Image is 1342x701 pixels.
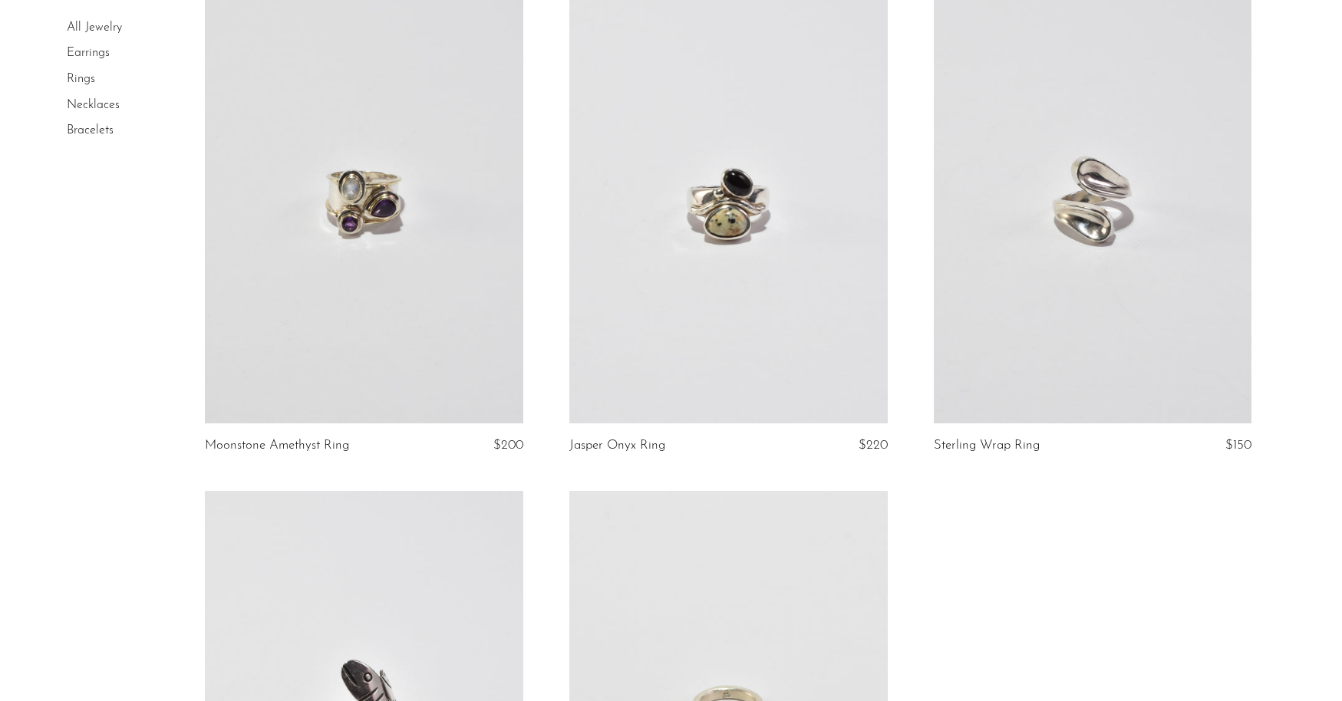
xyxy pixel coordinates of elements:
span: $220 [859,439,888,452]
a: Earrings [67,48,110,60]
span: $200 [493,439,523,452]
a: All Jewelry [67,21,122,34]
a: Jasper Onyx Ring [569,439,665,453]
a: Sterling Wrap Ring [934,439,1040,453]
a: Bracelets [67,124,114,137]
span: $150 [1225,439,1251,452]
a: Necklaces [67,99,120,111]
a: Moonstone Amethyst Ring [205,439,349,453]
a: Rings [67,73,95,85]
